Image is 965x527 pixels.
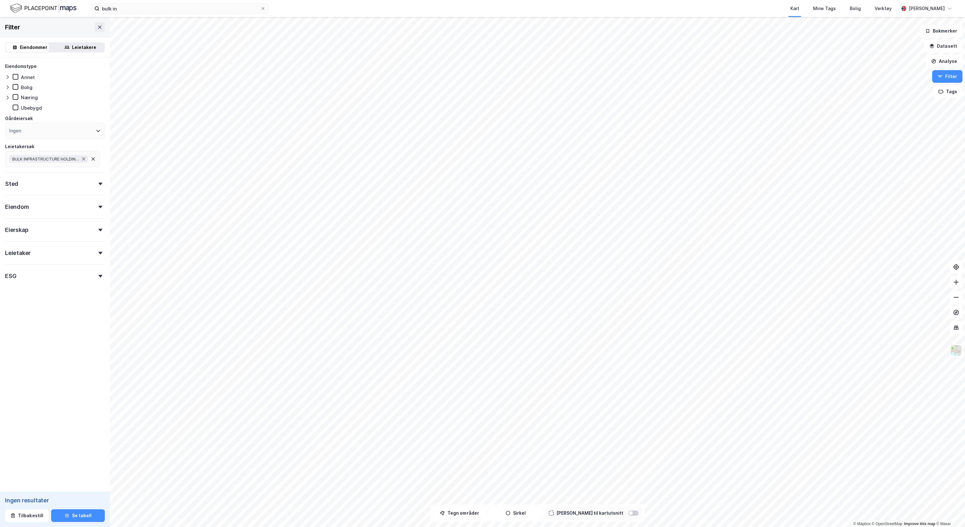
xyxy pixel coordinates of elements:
div: Annet [21,74,35,80]
div: Eiendommer [20,44,47,51]
a: Mapbox [853,522,871,526]
button: Filter [932,70,962,83]
button: Tegn områder [433,507,486,519]
div: Ingen [9,127,21,135]
button: Bokmerker [920,25,962,37]
div: Kart [790,5,799,12]
div: [PERSON_NAME] til kartutsnitt [556,509,623,517]
a: Improve this map [904,522,935,526]
div: Sted [5,180,18,188]
img: Z [950,344,962,356]
div: Mine Tags [813,5,836,12]
button: Sirkel [489,507,542,519]
button: Analyse [926,55,962,68]
div: Eierskap [5,226,28,234]
button: Se tabell [51,509,105,522]
div: Verktøy [875,5,892,12]
div: Leietakersøk [5,143,34,150]
div: ESG [5,272,16,280]
div: Leietakere [72,44,96,51]
div: [PERSON_NAME] [909,5,945,12]
img: logo.f888ab2527a4732fd821a326f86c7f29.svg [10,3,76,14]
a: OpenStreetMap [872,522,902,526]
div: Bolig [850,5,861,12]
button: Datasett [924,40,962,52]
input: Søk på adresse, matrikkel, gårdeiere, leietakere eller personer [99,4,261,13]
div: Ingen resultater [5,497,105,504]
div: Eiendomstype [5,63,37,70]
button: Tilbakestill [5,509,49,522]
div: Ubebygd [21,105,42,111]
div: Filter [5,22,20,32]
div: Næring [21,94,38,100]
div: Kontrollprogram for chat [933,497,965,527]
div: Bolig [21,84,33,90]
iframe: Chat Widget [933,497,965,527]
div: Leietaker [5,249,31,257]
span: BULK INFRASTRUCTURE HOLDING AS [12,156,80,161]
div: Eiendom [5,203,29,211]
div: Gårdeiersøk [5,115,33,122]
button: Tags [933,85,962,98]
